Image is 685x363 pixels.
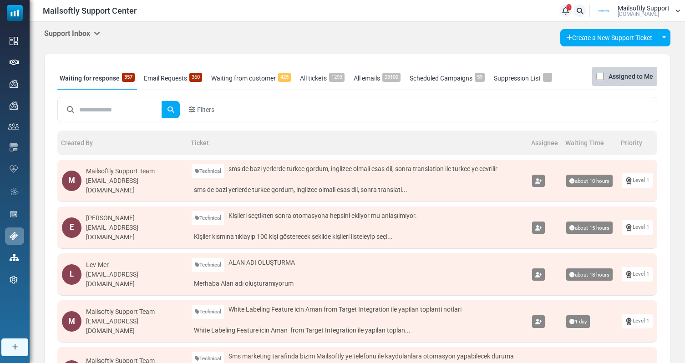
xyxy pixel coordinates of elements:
img: mailsoftly_icon_blue_white.svg [7,5,23,21]
span: 1293 [329,73,345,82]
a: Technical [192,305,224,319]
img: workflow.svg [10,187,20,197]
label: Assigned to Me [609,71,653,82]
div: L [62,264,81,285]
span: Mailsoftly Support Center [43,5,137,17]
th: Created By [57,131,187,155]
span: about 10 hours [566,175,613,187]
span: Mailsoftly Support [618,5,670,11]
a: Scheduled Campaigns59 [407,67,487,90]
img: contacts-icon.svg [8,123,19,130]
img: settings-icon.svg [10,276,18,284]
span: 425 [278,73,291,82]
a: Level 1 [622,220,653,234]
a: All tickets1293 [298,67,347,90]
h5: Support Inbox [44,29,100,38]
a: Level 1 [622,267,653,281]
div: Lev-Mer [86,260,183,270]
span: White Labeling Feature icin Aman from Target Integration ile yapilan toplanti notlari [228,305,462,314]
div: M [62,311,81,332]
div: E [62,217,81,238]
img: campaigns-icon.png [10,80,18,88]
span: about 18 hours [566,268,613,281]
span: 1 [567,4,572,10]
div: [EMAIL_ADDRESS][DOMAIN_NAME] [86,176,183,195]
span: ALAN ADI OLUŞTURMA [228,258,295,267]
span: Filters [197,105,214,115]
a: Waiting from customer425 [209,67,293,90]
span: [DOMAIN_NAME] [618,11,659,17]
span: 23100 [382,73,401,82]
th: Ticket [187,131,528,155]
span: 360 [189,73,202,82]
div: Mailsoftly Support Team [86,166,183,176]
div: [EMAIL_ADDRESS][DOMAIN_NAME] [86,223,183,242]
a: White Labeling Feature icin Aman from Target Integration ile yapilan toplan... [192,323,523,338]
a: Suppression List [492,67,554,90]
a: sms de bazi yerlerde turkce gordum, inglizce olmali esas dil, sonra translati... [192,183,523,197]
th: Assignee [528,131,562,155]
span: Kişileri seçtikten sonra otomasyona hepsini ekliyor mu anlaşılmıyor. [228,211,417,221]
a: Technical [192,164,224,178]
a: 1 [559,5,572,17]
div: [EMAIL_ADDRESS][DOMAIN_NAME] [86,270,183,289]
th: Waiting Time [562,131,617,155]
img: support-icon-active.svg [10,232,18,240]
img: dashboard-icon.svg [10,37,18,45]
div: Mailsoftly Support Team [86,307,183,317]
a: All emails23100 [351,67,403,90]
a: Level 1 [622,314,653,328]
img: landing_pages.svg [10,210,18,218]
img: email-templates-icon.svg [10,143,18,151]
a: User Logo Mailsoftly Support [DOMAIN_NAME] [593,4,680,18]
th: Priority [617,131,657,155]
span: 1 day [566,315,590,328]
div: [EMAIL_ADDRESS][DOMAIN_NAME] [86,317,183,336]
span: 59 [475,73,485,82]
a: Technical [192,258,224,272]
div: M [62,171,81,191]
div: [PERSON_NAME] [86,213,183,223]
img: User Logo [593,4,615,18]
a: Waiting for response357 [57,67,137,90]
a: Technical [192,211,224,225]
a: Create a New Support Ticket [560,29,658,46]
span: sms de bazi yerlerde turkce gordum, inglizce olmali esas dil, sonra translation ile turkce ye cev... [228,164,497,174]
a: Kişiler kısmına tıklayıp 100 kişi gösterecek şekilde kişileri listeleyip seçi... [192,230,523,244]
a: Level 1 [622,173,653,187]
img: campaigns-icon.png [10,101,18,110]
a: Merhaba Alan adı oluşturamıyorum [192,277,523,291]
span: about 15 hours [566,222,613,234]
img: domain-health-icon.svg [10,165,18,172]
span: 357 [122,73,135,82]
a: Email Requests360 [142,67,204,90]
